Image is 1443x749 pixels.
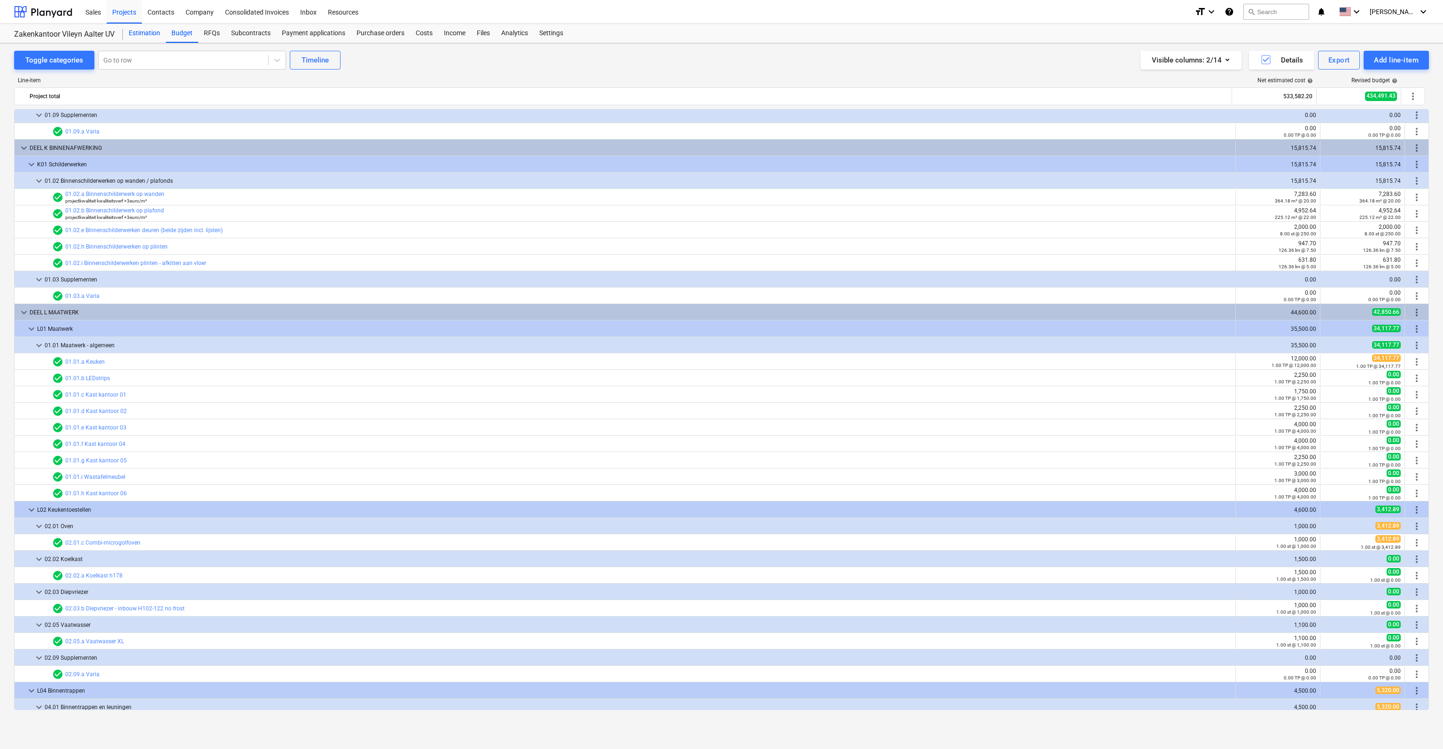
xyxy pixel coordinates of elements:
[65,359,105,365] a: 01.01.a Keuken
[1351,77,1397,84] div: Revised budget
[65,227,223,234] a: 01.02.e Binnenschilderwerken deuren (beide zijden incl. lijsten)
[1351,6,1362,17] i: keyboard_arrow_down
[14,77,1233,84] div: Line-item
[1260,54,1303,66] div: Details
[410,24,438,43] a: Costs
[65,441,125,447] a: 01.01.f Kast kantoor 04
[1324,145,1401,151] div: 15,815.74
[1272,363,1316,368] small: 1.00 TP @ 12,000.00
[1240,388,1316,401] div: 1,750.00
[1324,224,1401,237] div: 2,000.00
[1140,51,1241,70] button: Visible columns:2/14
[1411,406,1422,417] span: More actions
[65,198,147,203] small: projectkwaliteit kwaliteitsverf +3euro/m²
[1418,6,1429,17] i: keyboard_arrow_down
[65,293,100,299] a: 01.03.a Varia
[33,274,45,285] span: keyboard_arrow_down
[166,24,198,43] a: Budget
[1240,125,1316,138] div: 0.00
[52,406,63,417] span: Line-item has 1 RFQs
[18,307,30,318] span: keyboard_arrow_down
[1317,6,1326,17] i: notifications
[1324,125,1401,138] div: 0.00
[26,685,37,696] span: keyboard_arrow_down
[198,24,225,43] div: RFQs
[52,241,63,252] span: Line-item has 1 RFQs
[45,108,1232,123] div: 01.09 Supplementen
[534,24,569,43] a: Settings
[37,157,1232,172] div: K01 Schilderwerken
[302,54,329,66] div: Timeline
[1368,675,1401,680] small: 0.00 TP @ 0.00
[1240,257,1316,270] div: 631.80
[1240,207,1316,220] div: 4,952.64
[52,225,63,236] span: Line-item has 1 RFQs
[1387,621,1401,628] span: 0.00
[1284,675,1316,680] small: 0.00 TP @ 0.00
[52,570,63,581] span: Line-item has 1 RFQs
[1274,445,1316,450] small: 1.00 TP @ 4,000.00
[1370,8,1417,16] span: [PERSON_NAME]
[1240,507,1316,513] div: 4,600.00
[1240,589,1316,595] div: 1,000.00
[1240,687,1316,694] div: 4,500.00
[1324,191,1401,204] div: 7,283.60
[1411,702,1422,713] span: More actions
[1240,622,1316,628] div: 1,100.00
[65,671,100,678] a: 02.09.a Varia
[438,24,471,43] div: Income
[1411,537,1422,548] span: More actions
[1370,577,1401,583] small: 1.00 st @ 0.00
[1328,54,1350,66] div: Export
[65,424,126,431] a: 01.01.e Kast kantoor 03
[1240,704,1316,710] div: 4,500.00
[1387,437,1401,444] span: 0.00
[1275,215,1316,220] small: 225.12 m² @ 22.00
[1240,342,1316,349] div: 35,500.00
[1276,577,1316,582] small: 1.00 st @ 1,500.00
[1240,326,1316,332] div: 35,500.00
[1318,51,1360,70] button: Export
[65,260,206,266] a: 01.02.i Binnenschilderwerken plinten - afkitten aan vloer
[1411,504,1422,515] span: More actions
[45,173,1232,188] div: 01.02 Binnenschilderwerken op wanden / plafonds
[65,605,185,612] a: 02.03.b Diepvriezer - inbouw H102-122 no frost
[52,603,63,614] span: Line-item has 1 RFQs
[1240,289,1316,303] div: 0.00
[30,140,1232,156] div: DEEL K BINNENAFWERKING
[65,128,100,135] a: 01.09.a Varia
[1275,198,1316,203] small: 364.18 m² @ 20.00
[1411,488,1422,499] span: More actions
[1387,371,1401,378] span: 0.00
[1387,404,1401,411] span: 0.00
[1363,248,1401,253] small: 126.36 lm @ 7.50
[45,650,1232,665] div: 02.09 Supplementen
[30,89,1228,104] div: Project total
[1387,469,1401,477] span: 0.00
[1240,536,1316,549] div: 1,000.00
[37,502,1232,517] div: L02 Keukentoestellen
[33,109,45,121] span: keyboard_arrow_down
[1407,91,1419,102] span: More actions
[1324,289,1401,303] div: 0.00
[471,24,496,43] a: Files
[1240,487,1316,500] div: 4,000.00
[1274,494,1316,499] small: 1.00 TP @ 4,000.00
[1411,471,1422,483] span: More actions
[1411,307,1422,318] span: More actions
[52,669,63,680] span: Line-item has 1 RFQs
[1368,413,1401,418] small: 1.00 TP @ 0.00
[65,207,164,214] a: 01.02.b Binnenschilderwerk op plafond
[1324,207,1401,220] div: 4,952.64
[52,471,63,483] span: Line-item has 1 RFQs
[1368,297,1401,302] small: 0.00 TP @ 0.00
[1368,133,1401,138] small: 0.00 TP @ 0.00
[33,554,45,565] span: keyboard_arrow_down
[1387,634,1401,641] span: 0.00
[1248,8,1255,16] span: search
[1240,112,1316,118] div: 0.00
[1195,6,1206,17] i: format_size
[1240,655,1316,661] div: 0.00
[1411,126,1422,137] span: More actions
